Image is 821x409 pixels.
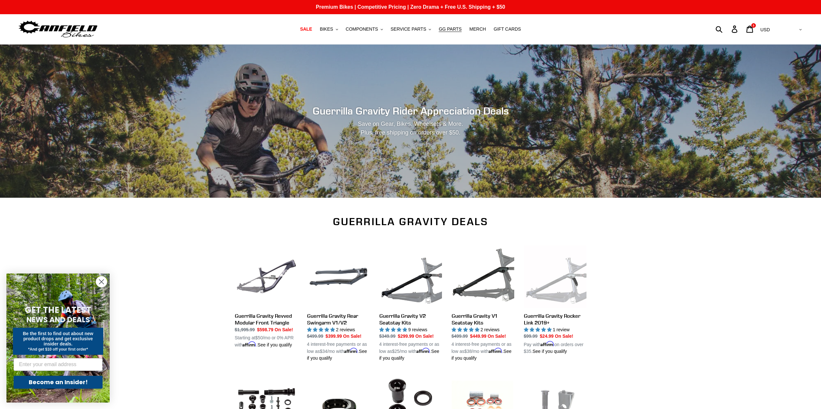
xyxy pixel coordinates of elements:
span: SALE [300,26,312,32]
a: GIFT CARDS [490,25,524,34]
span: BIKES [320,26,333,32]
span: GET THE LATEST [25,304,91,316]
img: Canfield Bikes [18,19,98,39]
button: Close dialog [96,276,107,287]
a: 3 [743,22,758,36]
span: SERVICE PARTS [391,26,426,32]
span: *And get $10 off your first order* [28,347,88,352]
button: BIKES [316,25,341,34]
h2: Guerrilla Gravity Rider Appreciation Deals [235,105,586,117]
a: SALE [297,25,315,34]
button: Become an Insider! [14,376,103,389]
span: MERCH [469,26,486,32]
span: 3 [753,24,754,27]
a: GG PARTS [436,25,465,34]
span: GIFT CARDS [494,26,521,32]
p: Save on Gear, Bikes, Wheelsets & More. Plus, free shipping on orders over $50. [279,120,543,137]
button: COMPONENTS [343,25,386,34]
input: Enter your email address [14,358,103,371]
span: GG PARTS [439,26,462,32]
span: COMPONENTS [346,26,378,32]
input: Search [719,22,736,36]
h2: Guerrilla Gravity Deals [235,215,586,228]
span: NEWS AND DEALS [26,314,90,325]
a: MERCH [466,25,489,34]
button: SERVICE PARTS [387,25,434,34]
span: Be the first to find out about new product drops and get exclusive insider deals. [23,331,94,346]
